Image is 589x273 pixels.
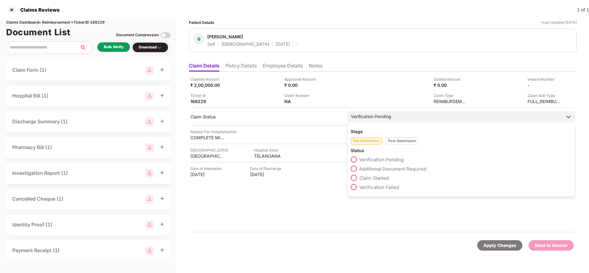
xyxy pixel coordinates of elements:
div: ₹ 0.00 [284,82,318,88]
div: Patient Details [189,20,214,25]
span: Verification Failed [359,184,399,190]
span: plus [160,93,164,98]
div: Claim Number [284,93,318,98]
div: Hospital Bill (1) [12,92,48,100]
div: Post-Submission [385,137,419,144]
div: Stage [351,129,572,134]
span: plus [160,119,164,123]
span: plus [160,222,164,226]
div: [DATE] [250,171,284,177]
div: [DATE] [190,171,224,177]
div: ₹ 2,00,000.00 [190,82,224,88]
div: Bulk Verify [104,44,123,50]
div: Claim Status [190,114,341,120]
div: Ticket Id [190,93,224,98]
div: Pre-Submission [351,137,382,144]
div: Cancelled Cheque (1) [12,195,63,203]
div: Hospital State [254,147,288,153]
div: Claim Form (1) [12,66,46,74]
div: Date of Admission [190,166,224,171]
div: Reason For Hospitalisation [190,129,236,135]
div: Investigation Report (1) [12,169,68,177]
li: Employee Details [263,63,303,71]
div: Send to Insurer [535,242,568,249]
span: plus [160,145,164,149]
div: G [193,34,204,44]
div: [DATE] [276,41,290,47]
div: Claim Sub Type [528,93,561,98]
button: search [80,41,92,54]
div: 168229 [190,98,224,104]
div: Identity Proof (1) [12,221,52,229]
div: Claim Type [434,93,467,98]
div: Payment Receipt (1) [12,247,60,254]
span: plus [160,196,164,201]
div: Self [207,41,215,47]
div: [DEMOGRAPHIC_DATA] [221,41,269,47]
div: ₹ 0.00 [434,82,467,88]
div: TELANGANA [254,153,288,159]
div: *Last Updated [DATE] [541,20,577,25]
div: [PERSON_NAME] [207,34,243,40]
div: Inward Number [528,76,561,82]
div: Claims Dashboard > Reimbursement > Ticket ID 168229 [6,20,170,25]
li: Notes [309,63,322,71]
div: Approved Amount [284,76,318,82]
img: svg+xml;base64,PHN2ZyBpZD0iR3JvdXBfMjg4MTMiIGRhdGEtbmFtZT0iR3JvdXAgMjg4MTMiIHhtbG5zPSJodHRwOi8vd3... [145,221,154,229]
img: svg+xml;base64,PHN2ZyBpZD0iR3JvdXBfMjg4MTMiIGRhdGEtbmFtZT0iR3JvdXAgMjg4MTMiIHhtbG5zPSJodHRwOi8vd3... [145,246,154,255]
li: Policy Details [226,63,257,71]
div: Settled Amount [434,76,467,82]
img: svg+xml;base64,PHN2ZyBpZD0iR3JvdXBfMjg4MTMiIGRhdGEtbmFtZT0iR3JvdXAgMjg4MTMiIHhtbG5zPSJodHRwOi8vd3... [145,66,154,75]
span: plus [160,171,164,175]
div: [GEOGRAPHIC_DATA] [190,147,228,153]
div: Verification Pending [351,113,391,120]
span: Claim Started [359,175,389,181]
img: svg+xml;base64,PHN2ZyBpZD0iR3JvdXBfMjg4MTMiIGRhdGEtbmFtZT0iR3JvdXAgMjg4MTMiIHhtbG5zPSJodHRwOi8vd3... [145,169,154,178]
div: - [296,41,298,47]
div: Discharge Summary (1) [12,118,68,125]
div: NA [284,98,318,104]
img: svg+xml;base64,PHN2ZyBpZD0iVG9nZ2xlLTMyeDMyIiB4bWxucz0iaHR0cDovL3d3dy53My5vcmcvMjAwMC9zdmciIHdpZH... [161,30,170,40]
div: Document Compression [116,32,159,38]
span: plus [160,248,164,252]
img: svg+xml;base64,PHN2ZyBpZD0iRHJvcGRvd24tMzJ4MzIiIHhtbG5zPSJodHRwOi8vd3d3LnczLm9yZy8yMDAwL3N2ZyIgd2... [157,45,162,50]
span: plus [160,67,164,72]
img: svg+xml;base64,PHN2ZyBpZD0iR3JvdXBfMjg4MTMiIGRhdGEtbmFtZT0iR3JvdXAgMjg4MTMiIHhtbG5zPSJodHRwOi8vd3... [145,143,154,152]
img: downArrowIcon [565,114,571,120]
img: svg+xml;base64,PHN2ZyBpZD0iR3JvdXBfMjg4MTMiIGRhdGEtbmFtZT0iR3JvdXAgMjg4MTMiIHhtbG5zPSJodHRwOi8vd3... [145,195,154,203]
div: - [528,82,561,88]
img: svg+xml;base64,PHN2ZyBpZD0iR3JvdXBfMjg4MTMiIGRhdGEtbmFtZT0iR3JvdXAgMjg4MTMiIHhtbG5zPSJodHRwOi8vd3... [145,92,154,100]
div: [GEOGRAPHIC_DATA] [190,153,224,159]
div: REIMBURSEMENT [434,98,467,104]
span: Verification Pending [359,157,404,163]
li: Claim Details [189,63,220,71]
span: Additional Document Required [359,166,426,172]
div: COMPLETE MID-SUBSTANCE TEAR OF THE [MEDICAL_DATA] (ACL) WITH POSTERIOR RADIAL TEAR OF THE [MEDICA... [190,135,224,140]
h1: Document List [6,25,71,39]
div: Claimed Amount [190,76,224,82]
div: 1 of 1 [577,6,589,13]
img: svg+xml;base64,PHN2ZyBpZD0iR3JvdXBfMjg4MTMiIGRhdGEtbmFtZT0iR3JvdXAgMjg4MTMiIHhtbG5zPSJodHRwOi8vd3... [145,117,154,126]
div: Status [351,148,572,153]
div: FULL_REIMBURSEMENT [528,98,561,104]
div: Pharmacy Bill (1) [12,144,52,151]
div: Apply Changes [483,242,516,249]
div: Download [139,44,162,50]
span: search [80,45,92,50]
div: Claims Reviews [17,7,60,13]
div: Date of Discharge [250,166,284,171]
